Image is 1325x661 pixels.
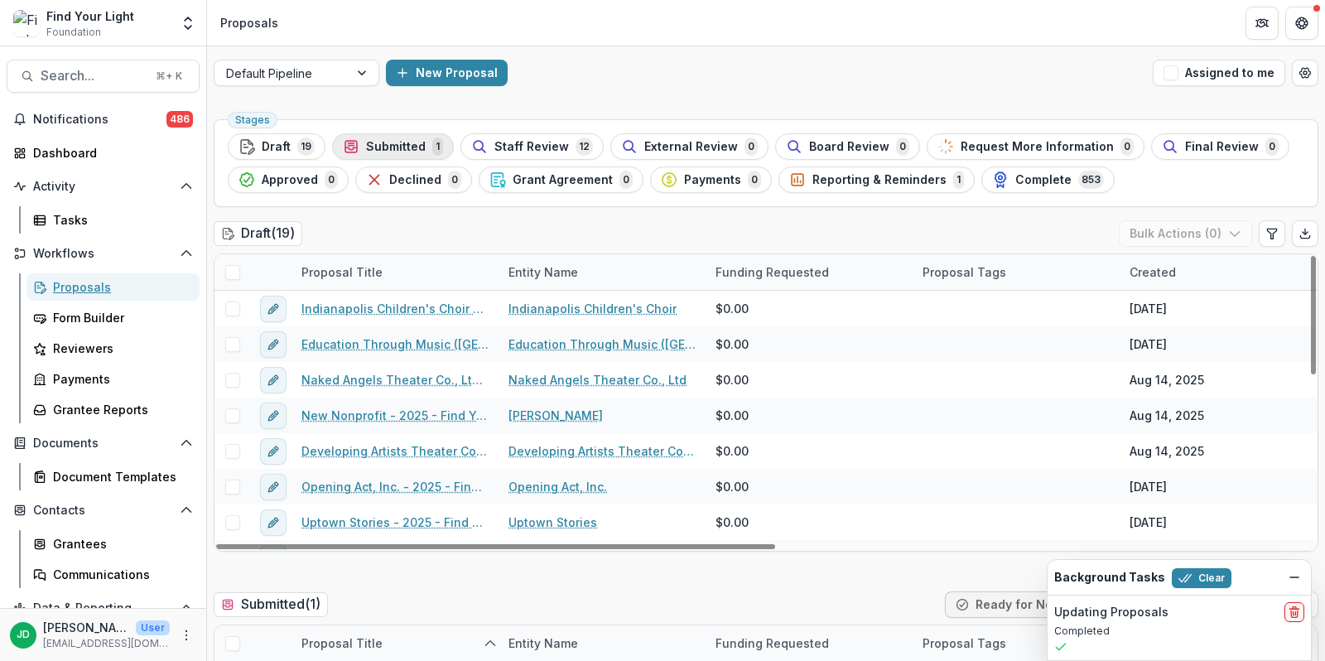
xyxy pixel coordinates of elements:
[715,335,749,353] span: $0.00
[26,463,200,490] a: Document Templates
[650,166,772,193] button: Payments0
[1285,7,1318,40] button: Get Help
[1130,407,1204,424] div: Aug 14, 2025
[260,367,287,393] button: edit
[1292,60,1318,86] button: Open table manager
[46,7,134,25] div: Find Your Light
[7,60,200,93] button: Search...
[706,263,839,281] div: Funding Requested
[41,68,146,84] span: Search...
[1130,549,1167,567] div: [DATE]
[301,407,489,424] a: New Nonprofit - 2025 - Find Your Light Foundation 25/26 RFP Grant Application
[479,166,643,193] button: Grant Agreement0
[176,7,200,40] button: Open entity switcher
[1259,220,1285,247] button: Edit table settings
[260,509,287,536] button: edit
[355,166,472,193] button: Declined0
[715,300,749,317] span: $0.00
[53,370,186,388] div: Payments
[1130,371,1204,388] div: Aug 14, 2025
[291,625,499,661] div: Proposal Title
[508,478,607,495] a: Opening Act, Inc.
[301,335,489,353] a: Education Through Music ([GEOGRAPHIC_DATA]) - 2025 - Find Your Light Foundation 25/26 RFP Grant A...
[961,140,1114,154] span: Request More Information
[26,396,200,423] a: Grantee Reports
[33,601,173,615] span: Data & Reporting
[508,407,603,424] a: [PERSON_NAME]
[1130,442,1204,460] div: Aug 14, 2025
[706,625,913,661] div: Funding Requested
[432,138,443,156] span: 1
[927,133,1144,160] button: Request More Information0
[26,530,200,557] a: Grantees
[484,637,497,650] svg: sorted ascending
[1119,220,1252,247] button: Bulk Actions (0)
[53,211,186,229] div: Tasks
[291,263,393,281] div: Proposal Title
[176,625,196,645] button: More
[152,67,185,85] div: ⌘ + K
[53,468,186,485] div: Document Templates
[7,173,200,200] button: Open Activity
[13,10,40,36] img: Find Your Light
[26,561,200,588] a: Communications
[228,166,349,193] button: Approved0
[644,140,738,154] span: External Review
[332,133,454,160] button: Submitted1
[43,636,170,651] p: [EMAIL_ADDRESS][DOMAIN_NAME]
[513,173,613,187] span: Grant Agreement
[1185,140,1259,154] span: Final Review
[775,133,920,160] button: Board Review0
[260,296,287,322] button: edit
[26,335,200,362] a: Reviewers
[1120,263,1186,281] div: Created
[953,171,964,189] span: 1
[809,140,889,154] span: Board Review
[46,25,101,40] span: Foundation
[715,478,749,495] span: $0.00
[812,173,947,187] span: Reporting & Reminders
[684,173,741,187] span: Payments
[1130,335,1167,353] div: [DATE]
[389,173,441,187] span: Declined
[220,14,278,31] div: Proposals
[913,625,1120,661] div: Proposal Tags
[706,254,913,290] div: Funding Requested
[53,278,186,296] div: Proposals
[17,630,30,640] div: Jeffrey Dollinger
[7,106,200,133] button: Notifications486
[1015,173,1072,187] span: Complete
[1172,568,1231,588] button: Clear
[1054,624,1304,639] p: Completed
[260,474,287,500] button: edit
[53,340,186,357] div: Reviewers
[26,304,200,331] a: Form Builder
[7,240,200,267] button: Open Workflows
[214,221,302,245] h2: Draft ( 19 )
[913,263,1016,281] div: Proposal Tags
[7,430,200,456] button: Open Documents
[214,592,328,616] h2: Submitted ( 1 )
[508,371,687,388] a: Naked Angels Theater Co., Ltd
[1151,133,1289,160] button: Final Review0
[508,300,677,317] a: Indianapolis Children's Choir
[228,133,325,160] button: Draft19
[715,407,749,424] span: $0.00
[53,309,186,326] div: Form Builder
[1130,478,1167,495] div: [DATE]
[499,263,588,281] div: Entity Name
[945,591,1112,618] button: Ready for Next Stage
[301,300,489,317] a: Indianapolis Children's Choir - 2025 - Find Your Light Foundation 25/26 RFP Grant Application
[1120,138,1134,156] span: 0
[325,171,338,189] span: 0
[136,620,170,635] p: User
[301,514,489,531] a: Uptown Stories - 2025 - Find Your Light Foundation 25/26 RFP Grant Application
[1284,602,1304,622] button: delete
[499,625,706,661] div: Entity Name
[1130,300,1167,317] div: [DATE]
[26,206,200,234] a: Tasks
[1054,571,1165,585] h2: Background Tasks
